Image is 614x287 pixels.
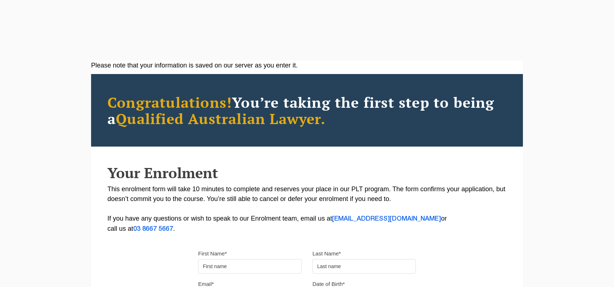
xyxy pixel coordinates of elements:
input: Last name [312,259,416,274]
h2: You’re taking the first step to being a [107,94,507,127]
div: Please note that your information is saved on our server as you enter it. [91,61,523,70]
input: First name [198,259,302,274]
label: First Name* [198,250,227,257]
span: Qualified Australian Lawyer. [116,109,326,128]
p: This enrolment form will take 10 minutes to complete and reserves your place in our PLT program. ... [107,184,507,234]
h2: Your Enrolment [107,165,507,181]
span: Congratulations! [107,93,232,112]
a: [EMAIL_ADDRESS][DOMAIN_NAME] [332,216,441,222]
label: Last Name* [312,250,341,257]
a: 03 8667 5667 [133,226,173,232]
